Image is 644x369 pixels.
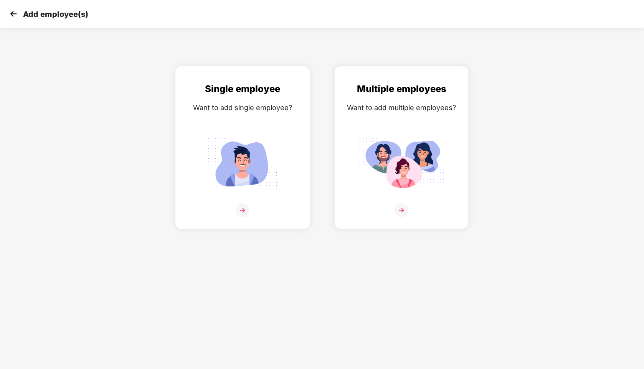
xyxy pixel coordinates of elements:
[342,82,461,96] div: Multiple employees
[395,203,408,217] img: svg+xml;base64,PHN2ZyB4bWxucz0iaHR0cDovL3d3dy53My5vcmcvMjAwMC9zdmciIHdpZHRoPSIzNiIgaGVpZ2h0PSIzNi...
[236,203,249,217] img: svg+xml;base64,PHN2ZyB4bWxucz0iaHR0cDovL3d3dy53My5vcmcvMjAwMC9zdmciIHdpZHRoPSIzNiIgaGVpZ2h0PSIzNi...
[23,10,88,19] p: Add employee(s)
[342,102,461,113] div: Want to add multiple employees?
[200,134,286,194] img: svg+xml;base64,PHN2ZyB4bWxucz0iaHR0cDovL3d3dy53My5vcmcvMjAwMC9zdmciIGlkPSJTaW5nbGVfZW1wbG95ZWUiIH...
[183,82,302,96] div: Single employee
[8,8,19,20] img: svg+xml;base64,PHN2ZyB4bWxucz0iaHR0cDovL3d3dy53My5vcmcvMjAwMC9zdmciIHdpZHRoPSIzMCIgaGVpZ2h0PSIzMC...
[358,134,444,194] img: svg+xml;base64,PHN2ZyB4bWxucz0iaHR0cDovL3d3dy53My5vcmcvMjAwMC9zdmciIGlkPSJNdWx0aXBsZV9lbXBsb3llZS...
[183,102,302,113] div: Want to add single employee?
